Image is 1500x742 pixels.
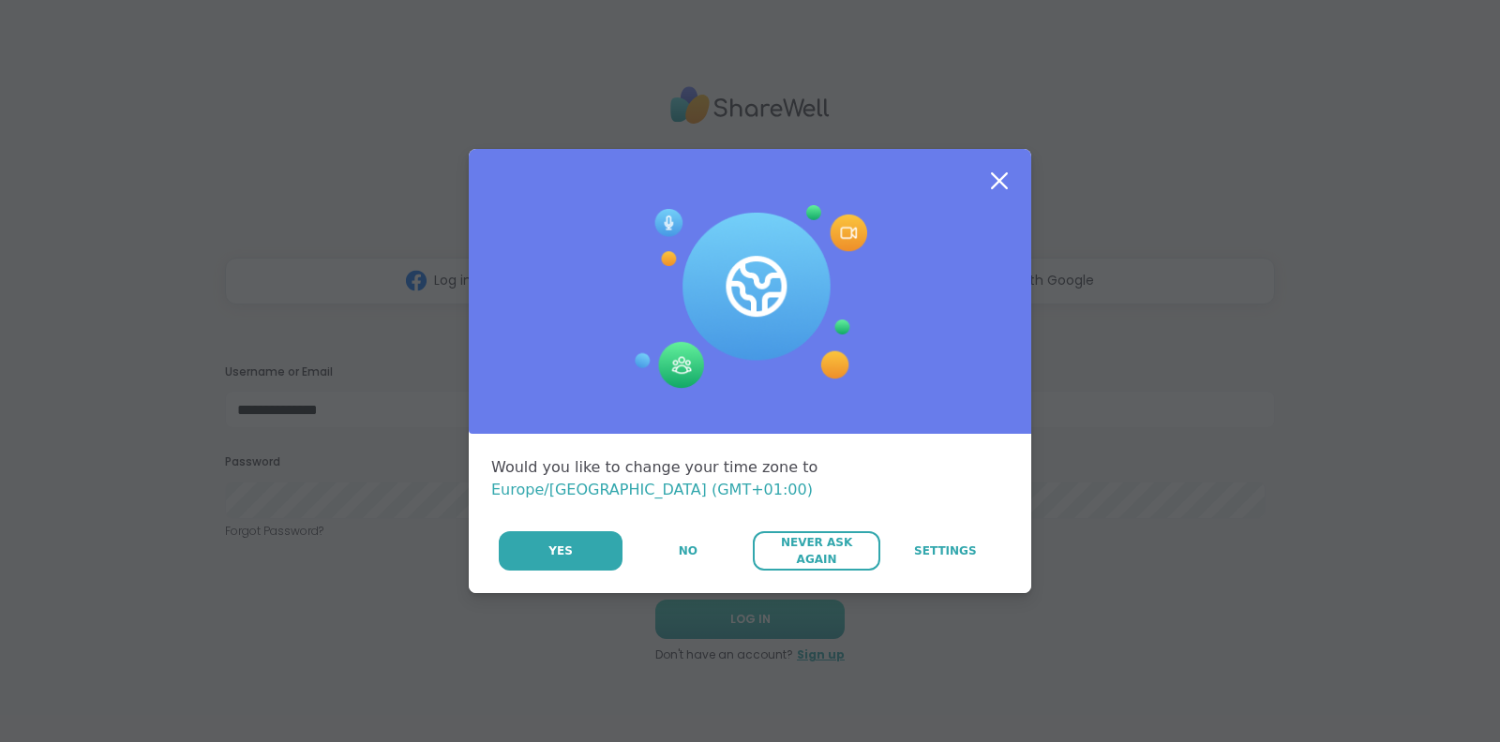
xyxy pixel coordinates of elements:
[762,534,870,568] span: Never Ask Again
[624,531,751,571] button: No
[491,481,813,498] span: Europe/[GEOGRAPHIC_DATA] (GMT+01:00)
[882,531,1009,571] a: Settings
[491,456,1009,501] div: Would you like to change your time zone to
[753,531,879,571] button: Never Ask Again
[679,542,697,559] span: No
[499,531,622,571] button: Yes
[548,542,573,559] span: Yes
[914,542,977,559] span: Settings
[633,205,867,389] img: Session Experience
